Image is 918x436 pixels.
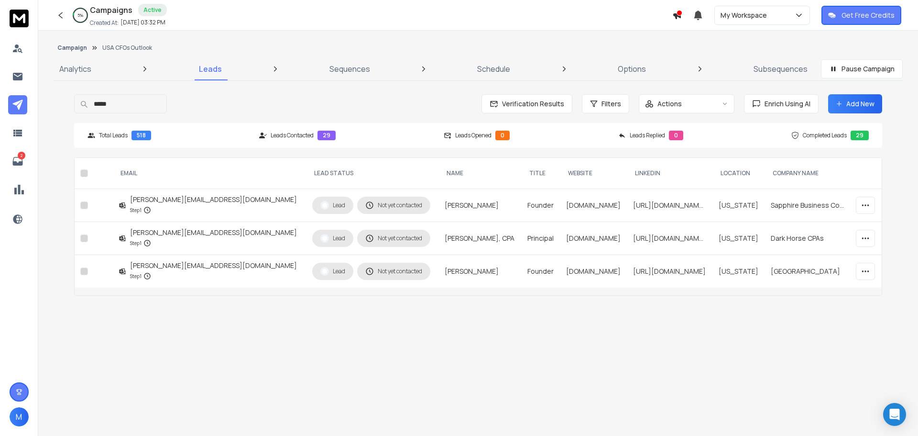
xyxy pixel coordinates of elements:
button: Get Free Credits [821,6,901,25]
div: Lead [320,201,345,210]
td: [DOMAIN_NAME] [560,255,628,288]
p: [DATE] 03:32 PM [120,19,165,26]
p: Step 1 [130,205,142,215]
td: [DOMAIN_NAME] [560,189,628,222]
p: Get Free Credits [841,11,895,20]
a: Sequences [324,57,376,80]
th: website [560,158,628,189]
button: Add New [828,94,882,113]
div: Not yet contacted [365,201,422,210]
button: Campaign [57,44,87,52]
a: Leads [193,57,228,80]
td: [PERSON_NAME] [439,189,522,222]
p: Step 1 [130,238,142,248]
th: location [713,158,765,189]
a: 2 [8,152,27,171]
a: Options [612,57,652,80]
a: Schedule [471,57,516,80]
p: Leads [199,63,222,75]
div: [PERSON_NAME][EMAIL_ADDRESS][DOMAIN_NAME] [130,195,297,204]
span: Enrich Using AI [761,99,810,109]
div: Open Intercom Messenger [883,403,906,426]
th: NAME [439,158,522,189]
div: [PERSON_NAME][EMAIL_ADDRESS][DOMAIN_NAME] [130,261,297,270]
p: 5 % [77,12,83,18]
th: title [522,158,560,189]
td: [GEOGRAPHIC_DATA] [765,255,851,288]
p: Step 1 [130,271,142,281]
p: USA CFOs Outlook [102,44,152,52]
th: EMAIL [113,158,306,189]
p: Total Leads [99,132,128,139]
td: [US_STATE] [713,255,765,288]
td: [PERSON_NAME], CPA [439,222,522,255]
div: 0 [495,131,510,140]
p: Schedule [477,63,510,75]
p: My Workspace [721,11,771,20]
p: Sequences [329,63,370,75]
h1: Campaigns [90,4,132,16]
p: Created At: [90,19,119,27]
th: LinkedIn [627,158,713,189]
span: Verification Results [498,99,564,109]
p: Leads Contacted [271,132,314,139]
div: Not yet contacted [365,234,422,243]
td: [DOMAIN_NAME] [560,222,628,255]
p: 2 [18,152,25,159]
button: Filters [582,94,629,113]
td: [URL][DOMAIN_NAME][PERSON_NAME] [627,222,713,255]
div: 0 [669,131,683,140]
div: Lead [320,234,345,243]
p: Subsequences [754,63,808,75]
div: 29 [317,131,336,140]
th: LEAD STATUS [306,158,438,189]
td: [URL][DOMAIN_NAME][PERSON_NAME] [627,189,713,222]
th: Company Name [765,158,851,189]
td: [US_STATE] [713,222,765,255]
p: Analytics [59,63,91,75]
p: Leads Replied [630,132,665,139]
td: Sapphire Business Consulting [765,189,851,222]
td: Dark Horse CPAs [765,222,851,255]
td: Principal [522,222,560,255]
div: [PERSON_NAME][EMAIL_ADDRESS][DOMAIN_NAME] [130,228,297,237]
a: Subsequences [748,57,813,80]
button: Pause Campaign [821,59,903,78]
td: Founder [522,255,560,288]
div: 29 [851,131,869,140]
p: Leads Opened [455,132,492,139]
div: Lead [320,267,345,276]
td: [URL][DOMAIN_NAME] [627,255,713,288]
p: Options [618,63,646,75]
span: Filters [601,99,621,109]
button: Verification Results [481,94,572,113]
button: M [10,407,29,426]
td: [US_STATE] [713,189,765,222]
div: Active [138,4,167,16]
p: Completed Leads [803,132,847,139]
td: [PERSON_NAME] [439,255,522,288]
div: Not yet contacted [365,267,422,276]
button: Enrich Using AI [744,94,819,113]
a: Analytics [54,57,97,80]
p: Actions [657,99,682,109]
td: Founder [522,189,560,222]
div: 518 [131,131,151,140]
